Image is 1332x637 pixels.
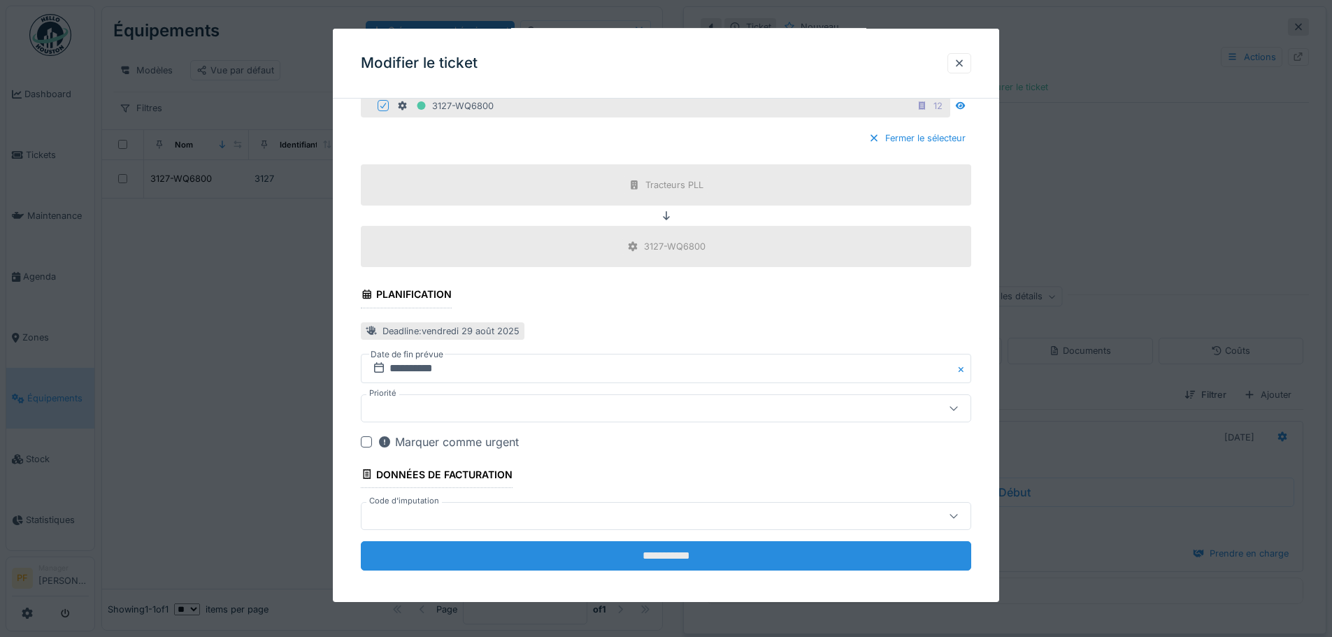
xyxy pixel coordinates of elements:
div: Tracteurs PLL [645,178,703,192]
div: Marquer comme urgent [378,434,519,450]
div: Données de facturation [361,464,513,488]
label: Priorité [366,387,399,399]
div: Fermer le sélecteur [863,129,971,148]
h3: Modifier le ticket [361,55,478,72]
div: 3127-WQ6800 [644,240,706,253]
div: Deadline : vendredi 29 août 2025 [382,324,520,338]
button: Close [956,354,971,383]
label: Date de fin prévue [369,347,445,362]
div: Planification [361,284,452,308]
div: 3127-WQ6800 [397,97,494,115]
label: Code d'imputation [366,495,442,507]
div: 12 [933,99,943,113]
